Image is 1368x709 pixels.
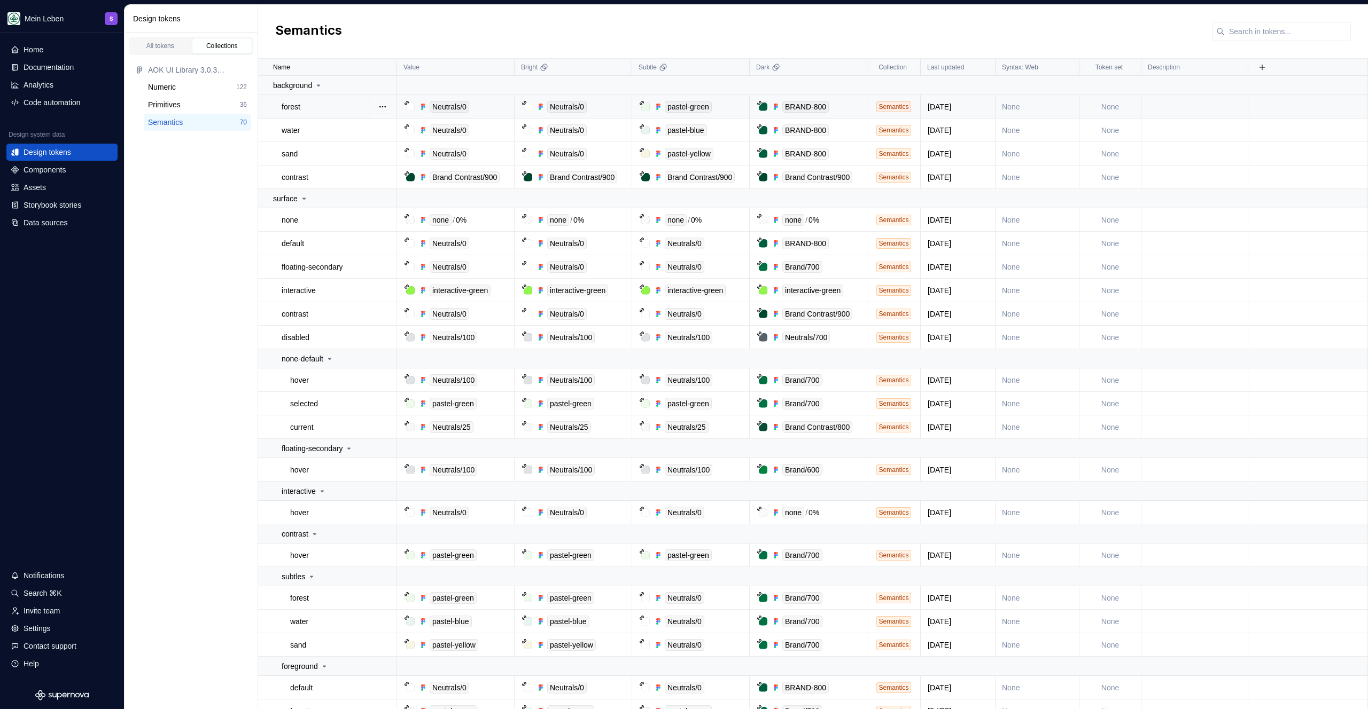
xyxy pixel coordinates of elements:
div: interactive-green [782,285,843,296]
div: Neutrals/0 [665,308,704,320]
p: contrast [282,172,308,183]
td: None [996,610,1079,633]
div: Brand Contrast/900 [665,171,735,183]
p: background [273,80,312,91]
div: [DATE] [921,507,994,518]
div: Brand Contrast/900 [430,171,500,183]
td: None [1079,610,1141,633]
p: hover [290,507,309,518]
div: Neutrals/0 [547,261,587,273]
div: [DATE] [921,375,994,385]
p: sand [290,640,306,650]
div: Neutrals/0 [430,507,469,518]
div: Semantics [876,422,911,432]
a: Supernova Logo [35,690,89,700]
td: None [996,676,1079,699]
div: Neutrals/25 [665,421,709,433]
div: Collections [196,42,249,50]
td: None [996,326,1079,349]
div: Analytics [24,80,53,90]
div: Contact support [24,641,76,651]
div: Neutrals/0 [547,124,587,136]
div: Assets [24,182,46,193]
div: BRAND-800 [782,238,829,249]
div: [DATE] [921,593,994,603]
div: Neutrals/0 [547,308,587,320]
div: Brand/700 [782,398,822,409]
a: Assets [6,179,118,196]
p: interactive [282,486,316,497]
div: Brand Contrast/800 [782,421,852,433]
p: Name [273,63,290,72]
div: / [805,214,807,226]
p: none [282,215,298,225]
td: None [1079,119,1141,142]
button: Help [6,655,118,672]
div: Neutrals/0 [430,101,469,113]
div: none [782,214,804,226]
p: water [290,616,308,627]
div: S [110,14,113,23]
div: Semantics [876,682,911,693]
button: Semantics70 [144,114,251,131]
td: None [996,633,1079,657]
p: Subtle [639,63,657,72]
div: Neutrals/0 [547,148,587,160]
div: Mein Leben [25,13,64,24]
div: Neutrals/0 [547,238,587,249]
div: Neutrals/100 [430,464,477,476]
p: interactive [282,285,316,296]
td: None [1079,543,1141,567]
div: 36 [240,100,247,109]
div: Semantics [876,215,911,225]
div: Neutrals/100 [547,332,595,343]
p: Token set [1095,63,1123,72]
div: Neutrals/100 [547,464,595,476]
div: Brand/700 [782,592,822,604]
div: Semantics [876,238,911,249]
div: Neutrals/100 [430,332,477,343]
div: 0% [456,214,467,226]
div: Neutrals/25 [547,421,591,433]
td: None [1079,279,1141,302]
td: None [996,119,1079,142]
div: none [782,507,804,518]
div: pastel-green [547,549,594,561]
td: None [1079,142,1141,166]
h2: Semantics [275,22,342,41]
button: Numeric122 [144,78,251,96]
td: None [1079,586,1141,610]
td: None [1079,232,1141,255]
div: Semantics [876,398,911,409]
div: Neutrals/100 [547,374,595,386]
p: contrast [282,529,308,539]
td: None [996,586,1079,610]
div: Home [24,44,43,55]
div: BRAND-800 [782,148,829,160]
td: None [996,232,1079,255]
div: Neutrals/0 [430,148,469,160]
p: hover [290,550,309,561]
div: Neutrals/25 [430,421,473,433]
button: Notifications [6,567,118,584]
div: pastel-blue [547,616,589,627]
button: Primitives36 [144,96,251,113]
div: pastel-green [430,592,477,604]
div: Invite team [24,605,60,616]
a: Storybook stories [6,196,118,214]
p: Syntax: Web [1002,63,1038,72]
div: AOK UI Library 3.0.3 (adesso) [148,65,247,75]
div: Neutrals/0 [547,507,587,518]
td: None [996,543,1079,567]
div: Neutrals/0 [665,639,704,651]
div: none [430,214,452,226]
div: Neutrals/0 [665,238,704,249]
div: All tokens [134,42,187,50]
p: forest [282,101,300,112]
td: None [1079,208,1141,232]
div: 0% [809,507,819,518]
div: BRAND-800 [782,682,829,694]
